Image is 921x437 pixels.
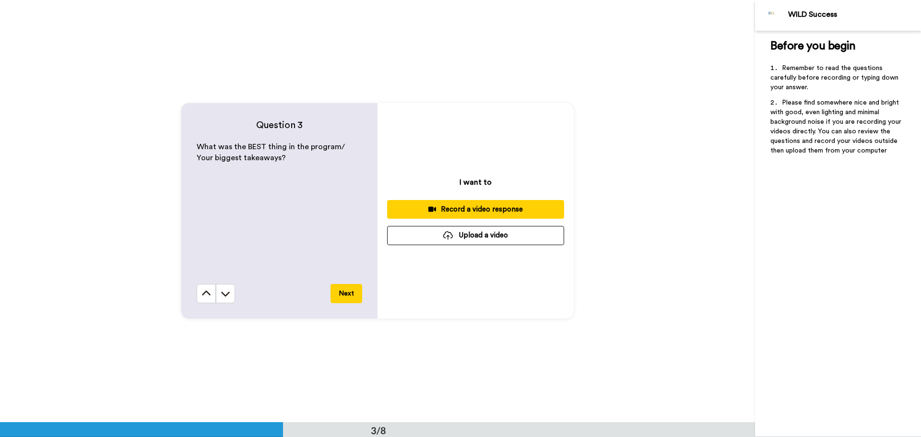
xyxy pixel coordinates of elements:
[770,99,903,154] span: Please find somewhere nice and bright with good, even lighting and minimal background noise if yo...
[395,204,556,214] div: Record a video response
[387,226,564,245] button: Upload a video
[460,177,492,188] p: I want to
[760,4,783,27] img: Profile Image
[355,424,401,437] div: 3/8
[770,40,855,52] span: Before you begin
[387,200,564,219] button: Record a video response
[788,10,921,19] div: WILD Success
[770,65,900,91] span: Remember to read the questions carefully before recording or typing down your answer.
[197,118,362,132] h4: Question 3
[331,284,362,303] button: Next
[197,143,347,162] span: What was the BEST thing in the program/ Your biggest takeaways?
